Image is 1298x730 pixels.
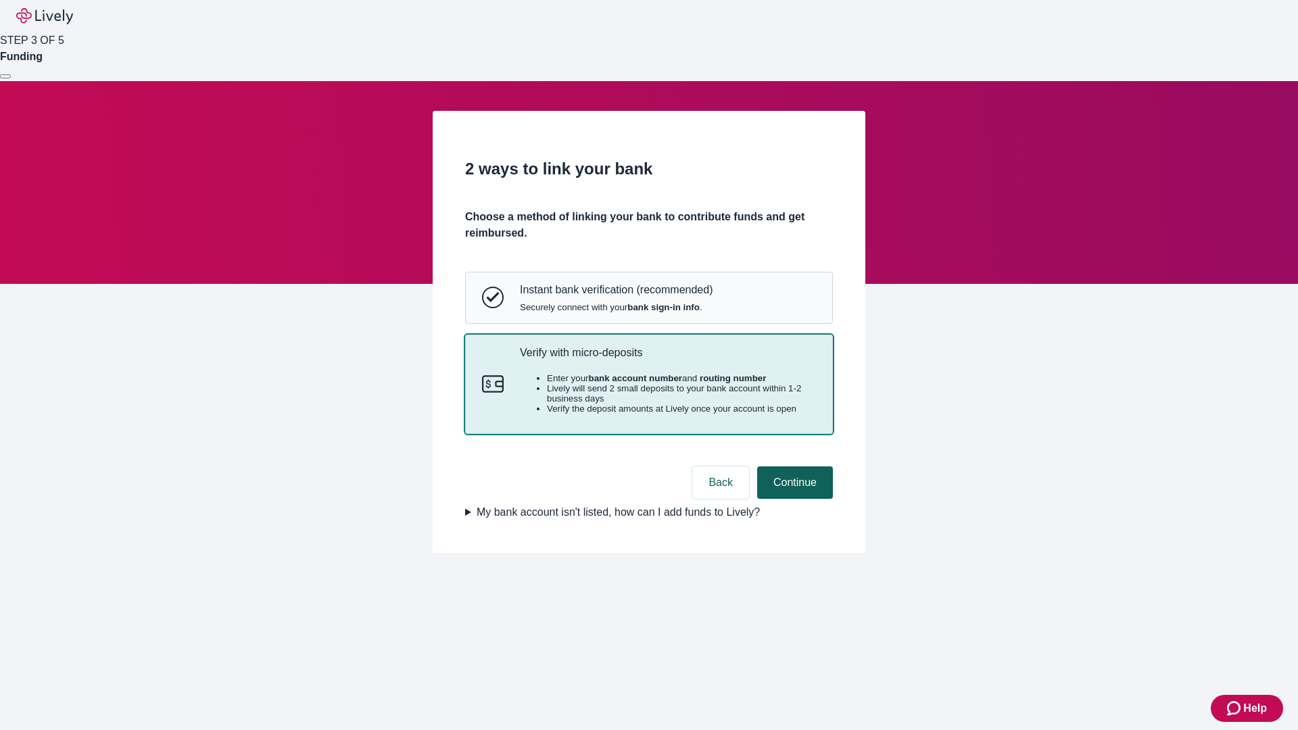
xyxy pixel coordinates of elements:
svg: Zendesk support icon [1227,700,1243,716]
li: Enter your and [547,373,816,383]
h4: Choose a method of linking your bank to contribute funds and get reimbursed. [465,209,833,241]
li: Lively will send 2 small deposits to your bank account within 1-2 business days [547,383,816,404]
h2: 2 ways to link your bank [465,157,833,181]
button: Instant bank verificationInstant bank verification (recommended)Securely connect with yourbank si... [466,272,832,322]
span: Securely connect with your . [520,302,713,312]
summary: My bank account isn't listed, how can I add funds to Lively? [465,504,833,520]
button: Back [692,466,749,499]
span: Help [1243,700,1267,716]
li: Verify the deposit amounts at Lively once your account is open [547,404,816,414]
p: Verify with micro-deposits [520,346,816,359]
svg: Micro-deposits [482,373,504,395]
strong: routing number [700,373,766,383]
strong: bank sign-in info [627,302,700,312]
button: Micro-depositsVerify with micro-depositsEnter yourbank account numberand routing numberLively wil... [466,335,832,434]
button: Continue [757,466,833,499]
p: Instant bank verification (recommended) [520,283,713,296]
strong: bank account number [589,373,683,383]
svg: Instant bank verification [482,287,504,308]
img: Lively [16,8,73,24]
button: Zendesk support iconHelp [1211,695,1283,722]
